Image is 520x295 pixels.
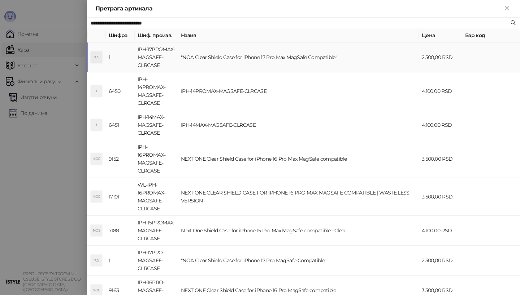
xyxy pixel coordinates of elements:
td: IPH-14MAX-MAGSAFE-CLRCASE [135,110,178,140]
div: I [91,119,102,131]
td: IPH-14PROMAX-MAGSAFE-CLRCASE [178,72,419,110]
th: Назив [178,28,419,43]
div: "CS [91,255,102,266]
div: Претрага артикала [95,4,503,13]
td: 3.500,00 RSD [419,178,462,216]
td: 3.500,00 RSD [419,140,462,178]
th: Шиф. произв. [135,28,178,43]
td: Next One Shield Case for iPhone 15 Pro Max MagSafe compatible - Clear [178,216,419,246]
td: 6450 [106,72,135,110]
td: IPH-14MAX-MAGSAFE-CLRCASE [178,110,419,140]
th: Цена [419,28,462,43]
button: Close [503,4,511,13]
div: NOS [91,225,102,236]
td: 9152 [106,140,135,178]
td: 2.500,00 RSD [419,43,462,72]
td: IPH-14PROMAX-MAGSAFE-CLRCASE [135,72,178,110]
td: 17101 [106,178,135,216]
div: NOC [91,191,102,202]
div: NOC [91,153,102,165]
td: "NOA Clear Shield Case for iPhone 17 Pro Max MagSafe Compatible" [178,43,419,72]
td: NEXT ONE Clear Shield Case for iPhone 16 Pro Max MagSafe compatible [178,140,419,178]
th: Бар код [462,28,520,43]
td: IPH-17PROMAX-MAGSAFE-CLRCASE [135,43,178,72]
th: Шифра [106,28,135,43]
div: I [91,85,102,97]
td: 4.100,00 RSD [419,110,462,140]
td: IPH-15PROMAX-MAGSAFE-CLRCASE [135,216,178,246]
td: IPH-16PROMAX-MAGSAFE-CLRCASE [135,140,178,178]
td: "NOA Clear Shield Case for iPhone 17 Pro MagSafe Compatible" [178,246,419,276]
td: 4.100,00 RSD [419,72,462,110]
td: WL-IPH-16PROMAX-MAGSAFE-CLRCASE [135,178,178,216]
td: 7188 [106,216,135,246]
td: 1 [106,246,135,276]
td: NEXT ONE CLEAR SHIELD CASE FOR IPHONE 16 PRO MAX MAGSAFE COMPATIBLE | WASTE LESS VERSION [178,178,419,216]
td: 1 [106,43,135,72]
td: 6451 [106,110,135,140]
td: 4.100,00 RSD [419,216,462,246]
div: "CS [91,52,102,63]
td: 2.500,00 RSD [419,246,462,276]
td: IPH-17PRO-MAGSAFE-CLRCASE [135,246,178,276]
